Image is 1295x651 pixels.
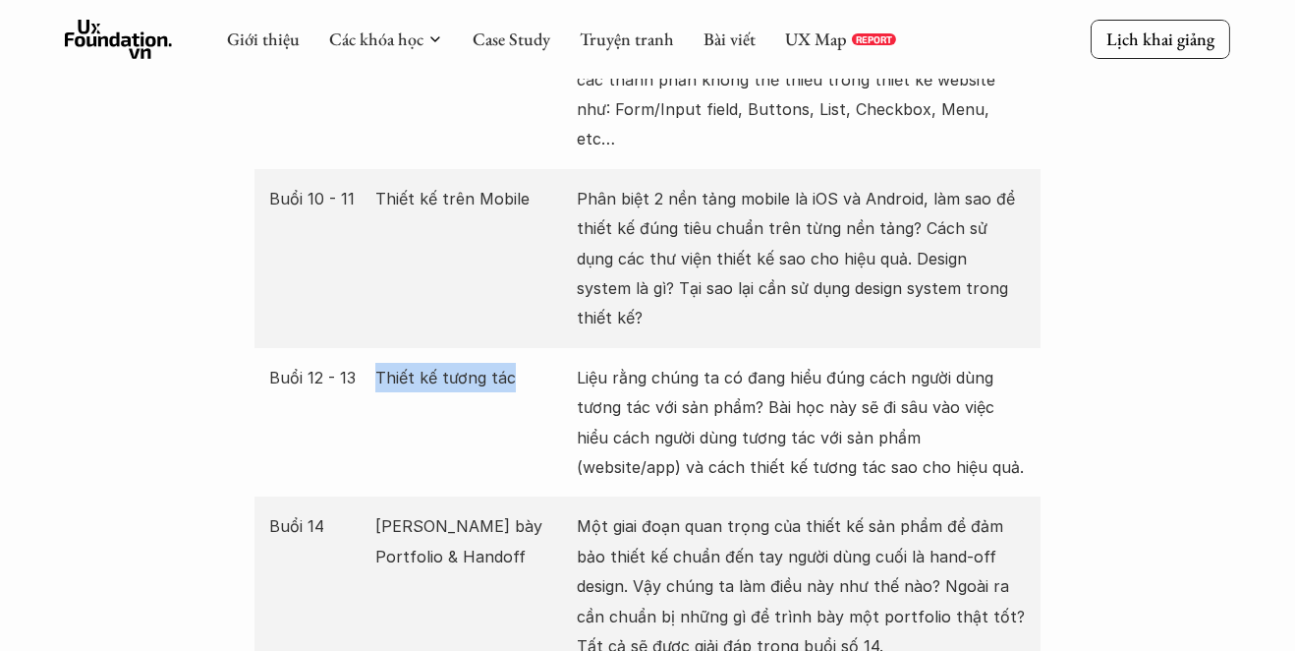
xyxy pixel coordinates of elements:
[577,184,1026,333] p: Phân biệt 2 nền tảng mobile là iOS và Android, làm sao để thiết kế đúng tiêu chuẩn trên từng nền ...
[375,511,568,571] p: [PERSON_NAME] bày Portfolio & Handoff
[329,28,423,50] a: Các khóa học
[1091,20,1230,58] a: Lịch khai giảng
[856,33,892,45] p: REPORT
[269,184,366,213] p: Buổi 10 - 11
[704,28,756,50] a: Bài viết
[785,28,847,50] a: UX Map
[269,511,366,541] p: Buổi 14
[227,28,300,50] a: Giới thiệu
[375,363,568,392] p: Thiết kế tương tác
[375,184,568,213] p: Thiết kế trên Mobile
[473,28,550,50] a: Case Study
[269,363,366,392] p: Buổi 12 - 13
[1106,28,1214,50] p: Lịch khai giảng
[580,28,674,50] a: Truyện tranh
[577,363,1026,483] p: Liệu rằng chúng ta có đang hiểu đúng cách người dùng tương tác với sản phẩm? Bài học này sẽ đi sâ...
